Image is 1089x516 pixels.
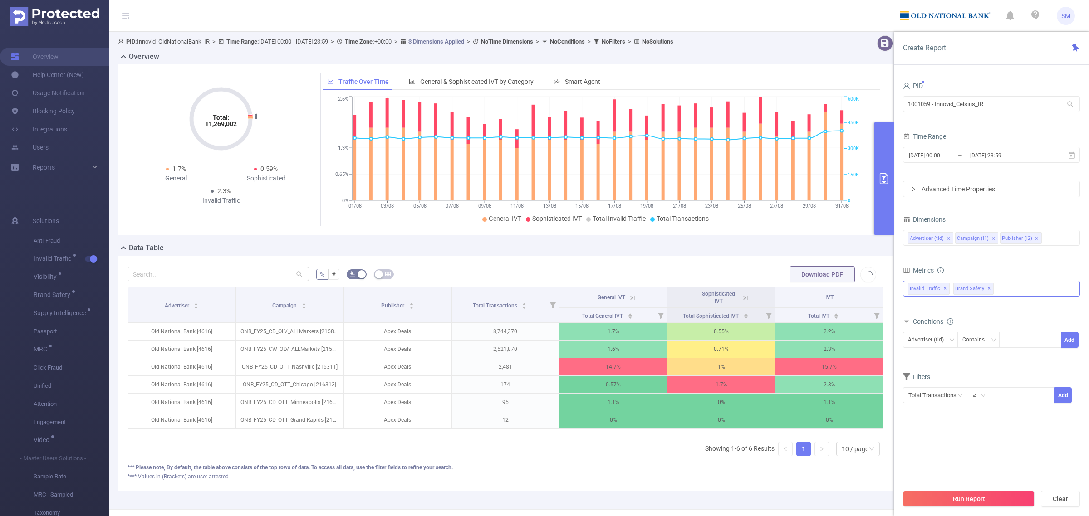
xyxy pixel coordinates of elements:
[338,145,348,151] tspan: 1.3%
[338,97,348,102] tspan: 2.6%
[522,305,527,308] i: icon: caret-down
[903,267,934,274] span: Metrics
[943,283,947,294] span: ✕
[34,273,60,280] span: Visibility
[946,236,951,242] i: icon: close
[489,215,521,222] span: General IVT
[1002,233,1032,244] div: Publisher (l2)
[481,38,533,45] b: No Time Dimensions
[172,165,186,172] span: 1.7%
[825,294,834,301] span: IVT
[205,120,237,127] tspan: 11,269,002
[702,291,735,304] span: Sophisticated IVT
[118,39,126,44] i: icon: user
[128,341,235,358] p: Old National Bank [4616]
[176,196,266,205] div: Invalid Traffic
[814,442,829,456] li: Next Page
[981,393,986,399] i: icon: down
[34,346,50,352] span: MRC
[11,84,85,102] a: Usage Notification
[903,82,910,89] i: icon: user
[344,323,451,340] p: Apex Deals
[667,341,775,358] p: 0.71%
[320,271,324,278] span: %
[478,203,491,209] tspan: 09/08
[236,323,343,340] p: ONB_FY25_CD_OLV_ALLMarkets [215843]
[783,446,788,452] i: icon: left
[775,394,883,411] p: 1.1%
[464,38,473,45] span: >
[260,165,278,172] span: 0.59%
[987,283,991,294] span: ✕
[272,302,298,309] span: Campaign
[236,411,343,428] p: ONB_FY25_CD_OTT_Grand Rapids [216310]
[640,203,653,209] tspan: 19/08
[667,358,775,375] p: 1%
[869,446,874,453] i: icon: down
[848,120,859,126] tspan: 450K
[903,44,946,52] span: Create Report
[11,102,75,120] a: Blocking Policy
[1035,236,1039,242] i: icon: close
[302,302,307,304] i: icon: caret-up
[642,38,673,45] b: No Solutions
[217,187,231,195] span: 2.3%
[797,442,810,456] a: 1
[550,38,585,45] b: No Conditions
[957,233,989,244] div: Campaign (l1)
[236,358,343,375] p: ONB_FY25_CD_OTT_Nashville [216311]
[737,203,751,209] tspan: 25/08
[131,174,221,183] div: General
[834,312,839,315] i: icon: caret-up
[11,48,59,66] a: Overview
[409,302,414,304] i: icon: caret-up
[409,302,414,307] div: Sort
[473,302,519,309] span: Total Transactions
[302,305,307,308] i: icon: caret-down
[543,203,556,209] tspan: 13/08
[11,66,84,84] a: Help Center (New)
[908,149,981,161] input: Start date
[34,310,89,316] span: Supply Intelligence
[301,302,307,307] div: Sort
[226,38,259,45] b: Time Range:
[848,146,859,152] tspan: 300K
[962,332,991,347] div: Contains
[1041,491,1080,507] button: Clear
[33,212,59,230] span: Solutions
[667,411,775,428] p: 0%
[34,359,109,377] span: Click Fraud
[775,376,883,393] p: 2.3%
[559,411,667,428] p: 0%
[762,308,775,322] i: Filter menu
[802,203,815,209] tspan: 29/08
[344,394,451,411] p: Apex Deals
[128,411,235,428] p: Old National Bank [4616]
[10,7,99,26] img: Protected Media
[903,373,930,380] span: Filters
[947,318,953,325] i: icon: info-circle
[667,394,775,411] p: 0%
[908,283,950,295] span: Invalid Traffic
[332,271,336,278] span: #
[743,312,748,315] i: icon: caret-up
[903,181,1079,197] div: icon: rightAdvanced Time Properties
[381,302,406,309] span: Publisher
[683,313,740,319] span: Total Sophisticated IVT
[522,302,527,304] i: icon: caret-up
[559,323,667,340] p: 1.7%
[128,472,883,481] div: **** Values in (Brackets) are user attested
[236,394,343,411] p: ONB_FY25_CD_OTT_Minneapolis [216312]
[625,38,634,45] span: >
[338,78,389,85] span: Traffic Over Time
[991,236,996,242] i: icon: close
[344,411,451,428] p: Apex Deals
[452,411,559,428] p: 12
[452,394,559,411] p: 95
[796,442,811,456] li: 1
[452,323,559,340] p: 8,744,370
[328,38,337,45] span: >
[593,215,646,222] span: Total Invalid Traffic
[392,38,400,45] span: >
[452,341,559,358] p: 2,521,870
